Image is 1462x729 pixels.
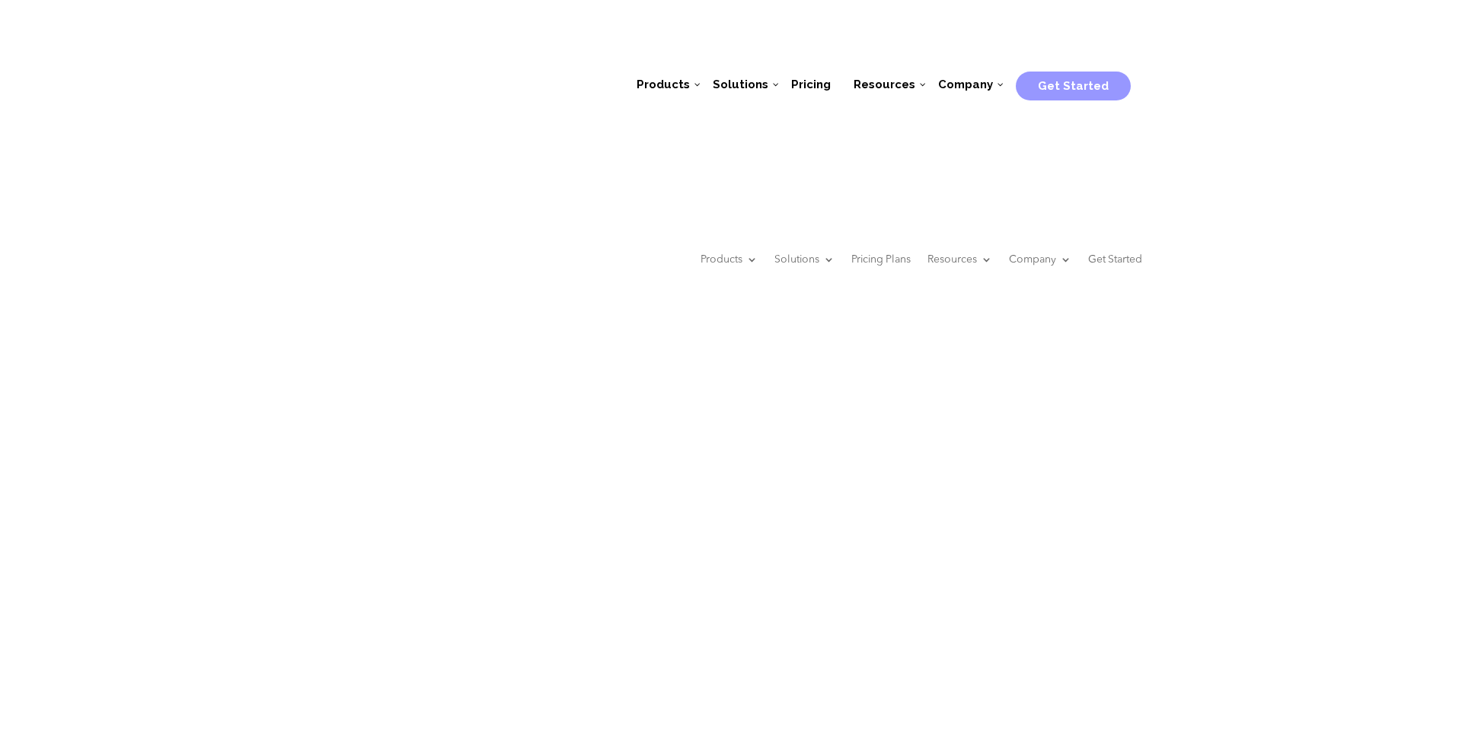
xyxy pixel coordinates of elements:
[774,231,835,288] a: Solutions
[780,62,842,107] a: Pricing
[701,62,780,107] a: Solutions
[791,78,831,91] span: Pricing
[927,62,1004,107] a: Company
[1088,231,1142,288] a: Get Started
[854,78,915,91] span: Resources
[938,78,993,91] span: Company
[1009,231,1071,288] a: Company
[851,231,911,288] a: Pricing Plans
[927,231,992,288] a: Resources
[713,78,768,91] span: Solutions
[1016,73,1131,96] a: Get Started
[637,78,690,91] span: Products
[701,231,758,288] a: Products
[625,62,701,107] a: Products
[1038,79,1109,93] span: Get Started
[842,62,927,107] a: Resources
